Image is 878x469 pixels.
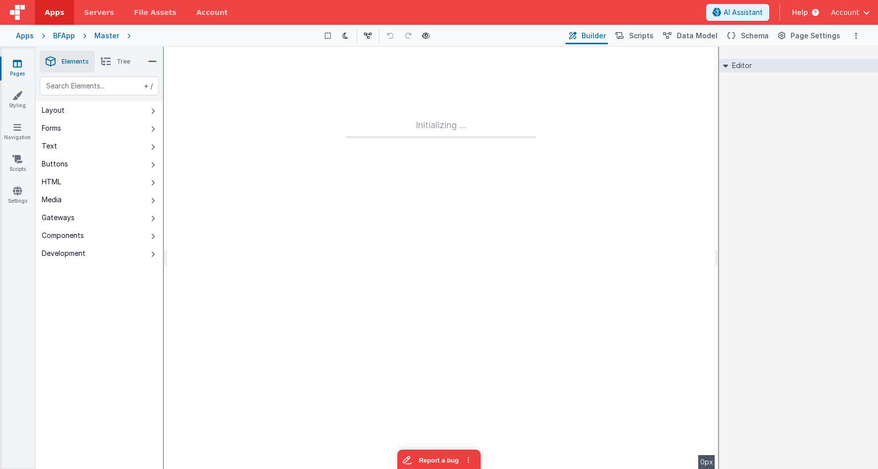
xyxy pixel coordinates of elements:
span: Page Settings [791,31,840,41]
div: BFApp [53,31,75,41]
div: 0px [698,455,715,469]
div: Components [42,231,84,240]
button: Forms [36,119,163,137]
span: File Assets [134,7,177,17]
button: Options [850,30,862,42]
div: Apps [16,31,34,41]
span: + / [142,77,153,95]
div: Initializing ... [346,118,536,138]
span: Servers [84,7,114,17]
div: Text [42,141,57,151]
button: HTML [36,173,163,191]
button: Builder [566,27,608,44]
span: Data Model [677,31,718,41]
div: HTML [42,177,61,187]
button: Data Model [659,27,720,44]
div: Master [94,31,119,41]
button: AI Assistant [706,4,769,21]
span: Apps [45,7,64,17]
span: Builder [582,31,606,41]
div: Buttons [42,159,68,169]
div: Forms [42,123,61,133]
span: Schema [741,31,769,41]
span: Account [831,7,859,17]
button: Account [831,7,870,17]
button: Text [36,137,163,155]
span: Elements [62,58,89,66]
button: Scripts [612,27,656,44]
div: Layout [42,105,65,115]
button: Gateways [36,209,163,227]
span: Scripts [629,31,654,41]
div: --> [167,47,715,469]
button: Components [36,227,163,244]
button: Media [36,191,163,209]
h2: Editor [728,59,752,73]
button: Schema [724,27,771,44]
span: Tree [117,58,130,66]
input: Search Elements... [40,77,159,95]
button: Buttons [36,155,163,173]
button: Page Settings [775,27,842,44]
button: Layout [36,101,163,119]
span: AI Assistant [724,7,763,17]
div: Development [42,248,85,258]
button: Development [36,244,163,262]
div: Gateways [42,213,74,223]
div: Media [42,195,62,205]
span: Help [792,7,808,17]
